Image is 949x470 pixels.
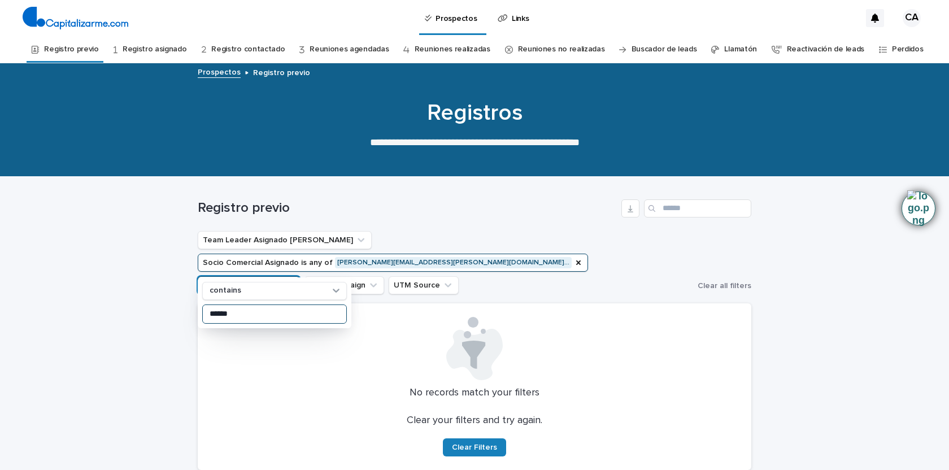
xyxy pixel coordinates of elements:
a: Reactivación de leads [787,36,865,63]
button: Clear Filters [443,438,506,456]
p: No records match your filters [211,387,738,399]
img: 4arMvv9wSvmHTHbXwTim [23,7,128,29]
a: Perdidos [892,36,924,63]
div: CA [903,9,921,27]
a: Reuniones no realizadas [518,36,605,63]
a: Prospectos [198,65,241,78]
a: Reuniones realizadas [415,36,490,63]
a: Registro asignado [123,36,187,63]
span: Clear all filters [698,282,751,290]
input: Search [644,199,751,217]
a: Buscador de leads [632,36,697,63]
button: Team [198,276,300,294]
a: Llamatón [724,36,757,63]
p: Registro previo [253,66,310,78]
button: Clear all filters [693,277,751,294]
button: Socio Comercial Asignado [198,254,588,272]
img: Timeline extension [907,190,930,227]
span: Clear Filters [452,443,497,451]
p: Clear your filters and try again. [407,415,542,427]
p: contains [210,286,241,295]
h1: Registros [198,99,751,127]
a: Registro contactado [211,36,285,63]
h1: Registro previo [198,200,617,216]
a: Reuniones agendadas [310,36,389,63]
a: Registro previo [44,36,98,63]
button: Team Leader Asignado LLamados [198,231,372,249]
button: UTM Campaign [304,276,384,294]
button: UTM Source [389,276,459,294]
